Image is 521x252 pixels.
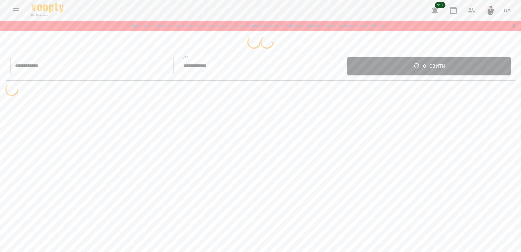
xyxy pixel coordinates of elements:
button: Оновити [347,57,511,75]
span: UA [504,7,511,14]
img: 20c650ae8e958bec77cb5848faaaf5a4.jpg [486,6,495,15]
button: Закрити сповіщення [509,21,518,30]
span: Оновити [353,62,505,70]
button: Menu [8,3,23,18]
img: Voopty Logo [31,3,64,13]
span: For Business [31,13,64,18]
button: UA [501,4,513,16]
a: Будь ласка оновіть свої платіжні данні, щоб уникнути блокування вашого акаунту. Акаунт буде забло... [132,22,389,29]
span: 99+ [435,2,446,8]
